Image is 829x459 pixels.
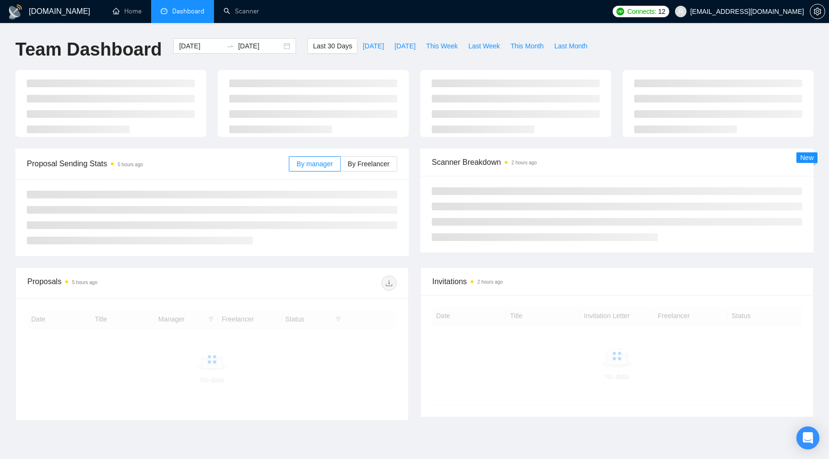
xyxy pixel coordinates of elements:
[179,41,223,51] input: Start date
[468,41,500,51] span: Last Week
[810,8,825,15] a: setting
[27,275,212,291] div: Proposals
[463,38,505,54] button: Last Week
[224,7,259,15] a: searchScanner
[477,279,503,285] time: 2 hours ago
[421,38,463,54] button: This Week
[8,4,23,20] img: logo
[226,42,234,50] span: to
[363,41,384,51] span: [DATE]
[161,8,167,14] span: dashboard
[72,280,97,285] time: 5 hours ago
[510,41,544,51] span: This Month
[810,8,825,15] span: setting
[432,156,802,168] span: Scanner Breakdown
[800,154,814,161] span: New
[389,38,421,54] button: [DATE]
[348,160,390,168] span: By Freelancer
[426,41,458,51] span: This Week
[113,7,142,15] a: homeHome
[554,41,587,51] span: Last Month
[627,6,656,17] span: Connects:
[616,8,624,15] img: upwork-logo.png
[15,38,162,61] h1: Team Dashboard
[357,38,389,54] button: [DATE]
[313,41,352,51] span: Last 30 Days
[238,41,282,51] input: End date
[511,160,537,165] time: 2 hours ago
[432,275,802,287] span: Invitations
[677,8,684,15] span: user
[796,426,819,449] div: Open Intercom Messenger
[118,162,143,167] time: 5 hours ago
[27,158,289,170] span: Proposal Sending Stats
[172,7,204,15] span: Dashboard
[394,41,415,51] span: [DATE]
[226,42,234,50] span: swap-right
[505,38,549,54] button: This Month
[296,160,332,168] span: By manager
[810,4,825,19] button: setting
[658,6,665,17] span: 12
[308,38,357,54] button: Last 30 Days
[549,38,592,54] button: Last Month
